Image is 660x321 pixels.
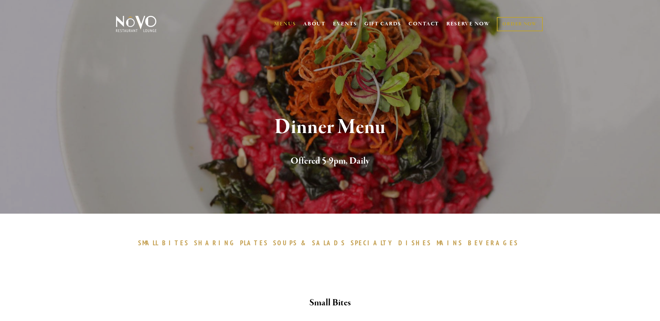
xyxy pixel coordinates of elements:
[162,239,189,247] span: BITES
[127,116,533,139] h1: Dinner Menu
[446,17,490,31] a: RESERVE NOW
[194,239,237,247] span: SHARING
[497,17,542,31] a: ORDER NOW
[194,239,271,247] a: SHARINGPLATES
[312,239,345,247] span: SALADS
[351,239,435,247] a: SPECIALTYDISHES
[138,239,193,247] a: SMALLBITES
[309,297,351,309] strong: Small Bites
[273,239,297,247] span: SOUPS
[114,15,158,33] img: Novo Restaurant &amp; Lounge
[437,239,466,247] a: MAINS
[303,20,326,27] a: ABOUT
[364,17,401,31] a: GIFT CARDS
[468,239,519,247] span: BEVERAGES
[273,239,349,247] a: SOUPS&SALADS
[301,239,309,247] span: &
[240,239,268,247] span: PLATES
[398,239,431,247] span: DISHES
[138,239,159,247] span: SMALL
[437,239,463,247] span: MAINS
[468,239,522,247] a: BEVERAGES
[127,154,533,168] h2: Offered 5-9pm, Daily
[408,17,439,31] a: CONTACT
[274,20,296,27] a: MENUS
[351,239,395,247] span: SPECIALTY
[333,20,357,27] a: EVENTS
